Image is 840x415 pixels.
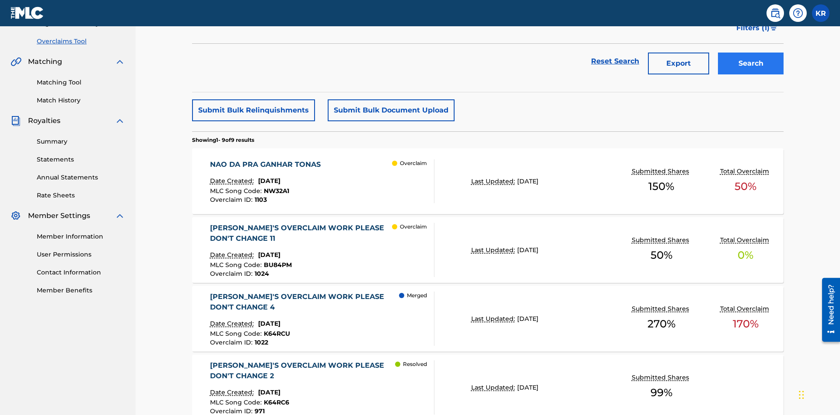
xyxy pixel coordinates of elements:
[738,247,753,263] span: 0 %
[789,4,807,22] div: Help
[258,251,280,259] span: [DATE]
[255,196,267,204] span: 1103
[264,261,292,269] span: BU84PM
[37,78,125,87] a: Matching Tool
[632,304,691,313] p: Submitted Shares
[192,148,784,214] a: NAO DA PRA GANHAR TONASDate Created:[DATE]MLC Song Code:NW32A1Overclaim ID:1103 OverclaimLast Upd...
[407,292,427,299] p: Merged
[766,4,784,22] a: Public Search
[210,398,264,406] span: MLC Song Code :
[328,99,455,121] button: Submit Bulk Document Upload
[648,179,674,194] span: 150 %
[258,320,280,327] span: [DATE]
[37,250,125,259] a: User Permissions
[210,388,256,397] p: Date Created:
[731,17,784,39] button: Filters (1)
[736,23,770,33] span: Filters ( 1 )
[632,373,691,382] p: Submitted Shares
[210,250,256,260] p: Date Created:
[210,292,399,313] div: [PERSON_NAME]'S OVERCLAIM WORK PLEASE DON'T CHANGE 4
[37,173,125,182] a: Annual Statements
[210,223,392,244] div: [PERSON_NAME]'S OVERCLAIM WORK PLEASE DON'T CHANGE 11
[255,407,265,415] span: 971
[517,383,539,391] span: [DATE]
[10,56,21,67] img: Matching
[210,187,264,195] span: MLC Song Code :
[192,99,315,121] button: Submit Bulk Relinquishments
[632,236,691,245] p: Submitted Shares
[648,53,709,74] button: Export
[471,246,517,255] p: Last Updated:
[471,314,517,324] p: Last Updated:
[37,137,125,146] a: Summary
[815,274,840,346] iframe: Resource Center
[258,177,280,185] span: [DATE]
[264,330,290,338] span: K64RCU
[10,7,44,19] img: MLC Logo
[587,52,644,71] a: Reset Search
[720,236,771,245] p: Total Overclaim
[210,330,264,338] span: MLC Song Code :
[115,211,125,221] img: expand
[192,217,784,283] a: [PERSON_NAME]'S OVERCLAIM WORK PLEASE DON'T CHANGE 11Date Created:[DATE]MLC Song Code:BU84PMOverc...
[632,167,691,176] p: Submitted Shares
[799,382,804,408] div: Drag
[796,373,840,415] iframe: Chat Widget
[210,338,255,346] span: Overclaim ID :
[718,53,784,74] button: Search
[192,286,784,352] a: [PERSON_NAME]'S OVERCLAIM WORK PLEASE DON'T CHANGE 4Date Created:[DATE]MLC Song Code:K64RCUOvercl...
[651,247,672,263] span: 50 %
[210,159,325,170] div: NAO DA PRA GANHAR TONAS
[37,191,125,200] a: Rate Sheets
[471,383,517,392] p: Last Updated:
[255,338,268,346] span: 1022
[210,360,395,381] div: [PERSON_NAME]'S OVERCLAIM WORK PLEASE DON'T CHANGE 2
[258,388,280,396] span: [DATE]
[37,286,125,295] a: Member Benefits
[210,407,255,415] span: Overclaim ID :
[115,116,125,126] img: expand
[651,385,672,401] span: 99 %
[37,232,125,241] a: Member Information
[400,223,427,231] p: Overclaim
[264,398,289,406] span: K64RC6
[210,270,255,278] span: Overclaim ID :
[10,211,21,221] img: Member Settings
[720,167,771,176] p: Total Overclaim
[28,211,90,221] span: Member Settings
[37,37,125,46] a: Overclaims Tool
[37,155,125,164] a: Statements
[37,96,125,105] a: Match History
[471,177,517,186] p: Last Updated:
[517,315,539,323] span: [DATE]
[517,177,539,185] span: [DATE]
[403,360,427,368] p: Resolved
[10,116,21,126] img: Royalties
[647,316,675,332] span: 270 %
[400,159,427,167] p: Overclaim
[770,8,780,18] img: search
[812,4,829,22] div: User Menu
[733,316,759,332] span: 170 %
[28,116,60,126] span: Royalties
[770,25,777,31] img: filter
[210,176,256,186] p: Date Created:
[720,304,771,313] p: Total Overclaim
[28,56,62,67] span: Matching
[793,8,803,18] img: help
[255,270,269,278] span: 1024
[37,268,125,277] a: Contact Information
[210,261,264,269] span: MLC Song Code :
[210,319,256,328] p: Date Created:
[115,56,125,67] img: expand
[192,136,254,144] p: Showing 1 - 9 of 9 results
[264,187,289,195] span: NW32A1
[210,196,255,204] span: Overclaim ID :
[517,246,539,254] span: [DATE]
[735,179,756,194] span: 50 %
